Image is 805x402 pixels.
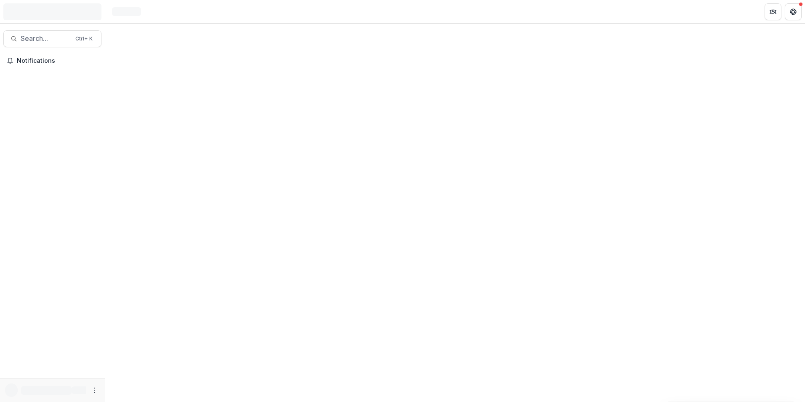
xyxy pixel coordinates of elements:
[21,35,70,43] span: Search...
[17,57,98,64] span: Notifications
[3,30,101,47] button: Search...
[74,34,94,43] div: Ctrl + K
[765,3,781,20] button: Partners
[90,385,100,395] button: More
[109,5,144,18] nav: breadcrumb
[3,54,101,67] button: Notifications
[785,3,802,20] button: Get Help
